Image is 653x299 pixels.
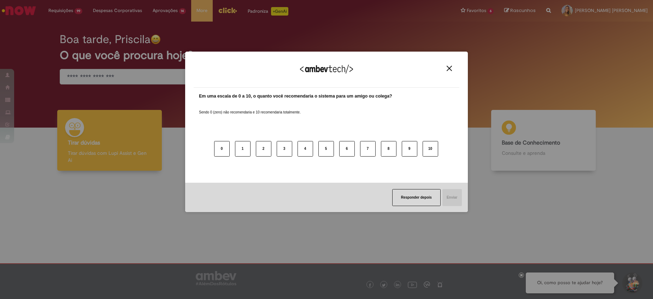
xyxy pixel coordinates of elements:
button: 0 [214,141,230,157]
button: 1 [235,141,251,157]
button: 6 [339,141,355,157]
button: 7 [360,141,376,157]
button: 8 [381,141,396,157]
label: Em uma escala de 0 a 10, o quanto você recomendaria o sistema para um amigo ou colega? [199,93,392,100]
button: Close [445,65,454,71]
button: Responder depois [392,189,441,206]
button: 5 [318,141,334,157]
button: 10 [423,141,438,157]
button: 9 [402,141,417,157]
img: Logo Ambevtech [300,65,353,74]
label: Sendo 0 (zero) não recomendaria e 10 recomendaria totalmente. [199,101,301,115]
button: 3 [277,141,292,157]
button: 2 [256,141,271,157]
button: 4 [298,141,313,157]
img: Close [447,66,452,71]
